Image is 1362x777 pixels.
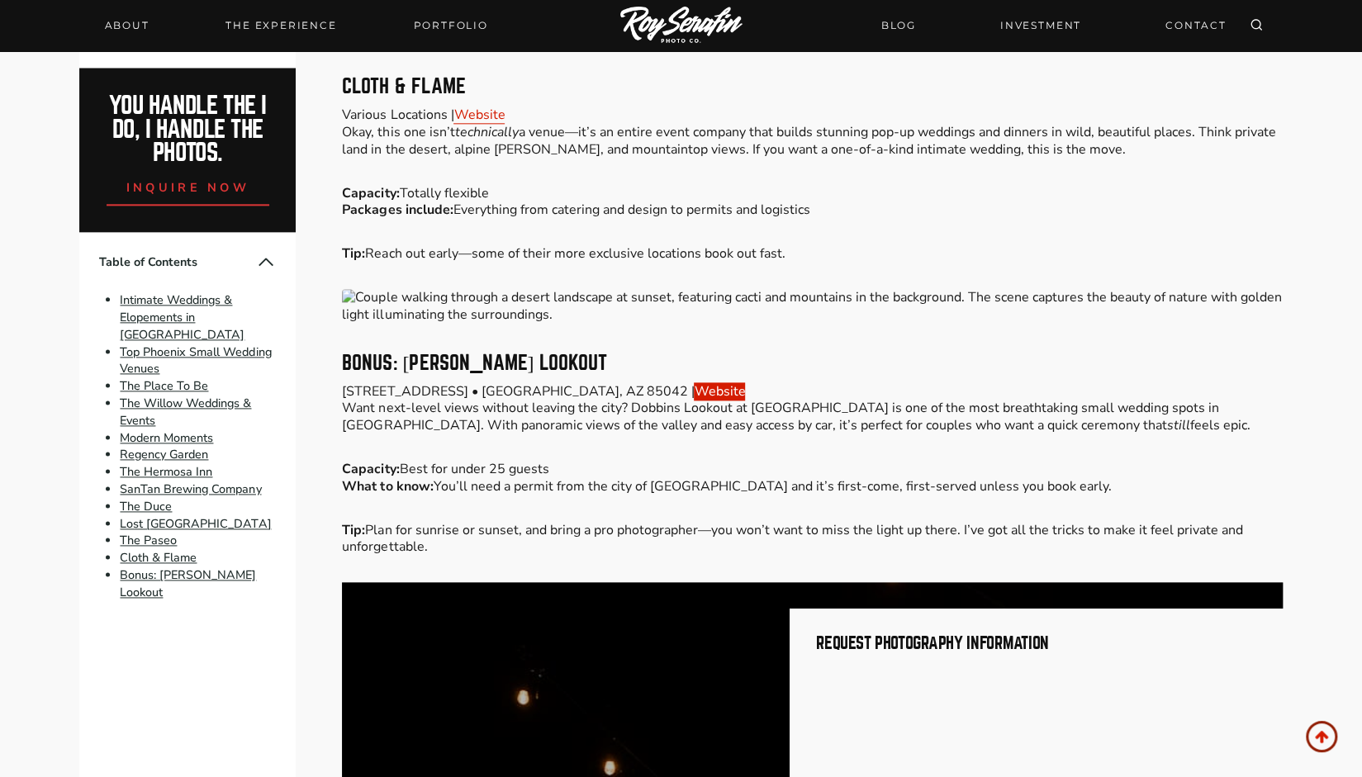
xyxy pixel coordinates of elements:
strong: Capacity: [342,184,399,202]
h2: You handle the i do, I handle the photos. [97,94,278,165]
span: Table of Contents [99,253,256,271]
nav: Secondary Navigation [871,11,1236,40]
a: The Duce [120,498,172,514]
a: inquire now [107,165,270,206]
a: Bonus: [PERSON_NAME] Lookout [120,566,256,600]
a: SanTan Brewing Company [120,481,261,497]
p: Best for under 25 guests You’ll need a permit from the city of [GEOGRAPHIC_DATA] and it’s first-c... [342,461,1282,495]
a: Lost [GEOGRAPHIC_DATA] [120,515,271,532]
a: Top Phoenix Small Wedding Venues [120,343,271,377]
strong: Tip: [342,521,365,539]
a: The Hermosa Inn [120,463,212,480]
p: Reach out early—some of their more exclusive locations book out fast. [342,245,1282,263]
p: [STREET_ADDRESS] • [GEOGRAPHIC_DATA], AZ 85042 | Want next-level views without leaving the city? ... [342,383,1282,434]
span: inquire now [126,179,250,196]
button: Collapse Table of Contents [256,252,276,272]
a: Intimate Weddings & Elopements in [GEOGRAPHIC_DATA] [120,291,244,343]
strong: What to know: [342,477,433,495]
a: THE EXPERIENCE [216,14,346,37]
h3: Cloth & Flame [342,77,1282,97]
a: Cloth & Flame [120,549,197,566]
a: Modern Moments [120,429,213,446]
em: technically [454,123,518,141]
h2: Request Photography Information [816,635,1230,651]
a: The Place To Be [120,377,208,394]
a: The Willow Weddings & Events [120,395,251,429]
a: Portfolio [403,14,497,37]
button: View Search Form [1245,14,1268,37]
strong: Packages include: [342,201,453,219]
p: Plan for sunrise or sunset, and bring a pro photographer—you won’t want to miss the light up ther... [342,522,1282,557]
img: Best Small Wedding Venues in Phoenix, AZ (Intimate & Micro Weddings) 12 [342,289,1282,324]
a: INVESTMENT [990,11,1091,40]
strong: Capacity: [342,460,399,478]
a: CONTACT [1156,11,1236,40]
h3: Bonus: [PERSON_NAME] Lookout [342,353,1282,373]
a: About [95,14,159,37]
p: Various Locations | Okay, this one isn’t a venue—it’s an entire event company that builds stunnin... [342,107,1282,158]
nav: Table of Contents [79,232,296,620]
em: still [1166,416,1189,434]
a: Regency Garden [120,447,208,463]
nav: Primary Navigation [95,14,498,37]
p: Totally flexible Everything from catering and design to permits and logistics [342,185,1282,220]
a: Scroll to top [1306,721,1337,752]
img: Logo of Roy Serafin Photo Co., featuring stylized text in white on a light background, representi... [620,7,743,45]
a: BLOG [871,11,926,40]
a: Website [694,382,745,400]
strong: Tip: [342,244,365,263]
a: Website [453,106,505,124]
a: The Paseo [120,533,177,549]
